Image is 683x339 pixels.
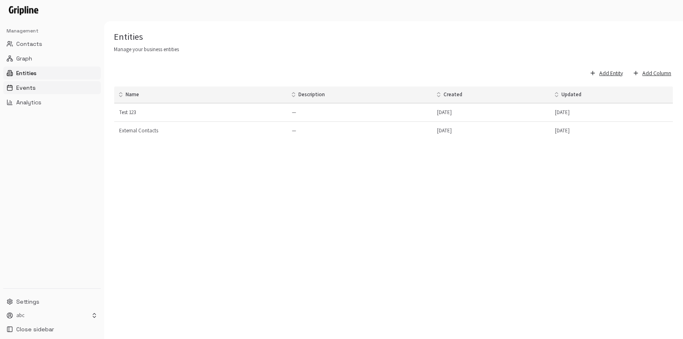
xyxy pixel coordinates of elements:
button: Graph [3,52,101,65]
p: External Contacts [119,127,158,135]
p: abc [16,312,24,320]
button: Events [3,81,101,94]
button: Add Entity [588,67,625,80]
div: Management [3,24,101,37]
span: Contacts [16,40,42,48]
p: Created [444,91,462,99]
img: Logo [7,2,40,17]
span: Analytics [16,98,41,106]
p: — [292,109,296,117]
p: Test 123 [119,109,136,117]
h5: Entities [114,31,179,43]
button: abc [3,310,101,321]
span: Events [16,84,36,92]
p: Description [298,91,325,99]
p: [DATE] [437,109,452,117]
p: [DATE] [437,127,452,135]
p: — [292,127,296,135]
p: [DATE] [555,109,570,117]
button: Close sidebar [3,323,101,336]
p: Manage your business entities [114,46,179,54]
button: Analytics [3,96,101,109]
span: Close sidebar [16,325,54,333]
span: Entities [16,69,37,77]
button: Settings [3,295,101,308]
span: Settings [16,298,39,306]
button: Toggle Sidebar [101,21,107,339]
p: Updated [561,91,581,99]
span: Graph [16,54,32,63]
p: Name [126,91,139,99]
p: [DATE] [555,127,570,135]
button: Contacts [3,37,101,50]
button: Add Column [631,67,673,80]
button: Entities [3,67,101,80]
